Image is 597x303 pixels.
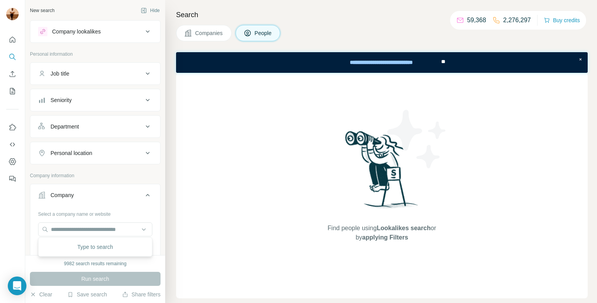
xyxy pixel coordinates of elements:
div: Personal location [51,149,92,157]
button: Quick start [6,33,19,47]
div: Company [51,191,74,199]
button: Enrich CSV [6,67,19,81]
h4: Search [176,9,588,20]
div: Type to search [40,239,150,255]
button: Clear [30,291,52,298]
button: Feedback [6,172,19,186]
p: 59,368 [467,16,486,25]
button: Personal location [30,144,160,162]
button: Search [6,50,19,64]
button: Use Surfe on LinkedIn [6,120,19,134]
button: Save search [67,291,107,298]
div: Select a company name or website [38,208,152,218]
p: Company information [30,172,161,179]
div: Open Intercom Messenger [8,277,26,295]
button: Department [30,117,160,136]
button: Share filters [122,291,161,298]
button: My lists [6,84,19,98]
button: Hide [135,5,165,16]
button: Company lookalikes [30,22,160,41]
div: Job title [51,70,69,78]
button: Use Surfe API [6,137,19,151]
iframe: Banner [176,52,588,73]
button: Job title [30,64,160,83]
span: Find people using or by [319,224,444,242]
p: Personal information [30,51,161,58]
div: 9982 search results remaining [64,260,127,267]
span: Lookalikes search [377,225,431,231]
button: Buy credits [544,15,580,26]
button: Seniority [30,91,160,109]
div: Department [51,123,79,130]
div: New search [30,7,54,14]
span: applying Filters [362,234,408,241]
button: Company [30,186,160,208]
span: People [255,29,272,37]
button: Dashboard [6,155,19,169]
span: Companies [195,29,223,37]
p: 2,276,297 [503,16,531,25]
img: Surfe Illustration - Woman searching with binoculars [342,129,422,216]
div: Seniority [51,96,72,104]
img: Surfe Illustration - Stars [382,104,452,174]
div: Company lookalikes [52,28,101,35]
img: Avatar [6,8,19,20]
